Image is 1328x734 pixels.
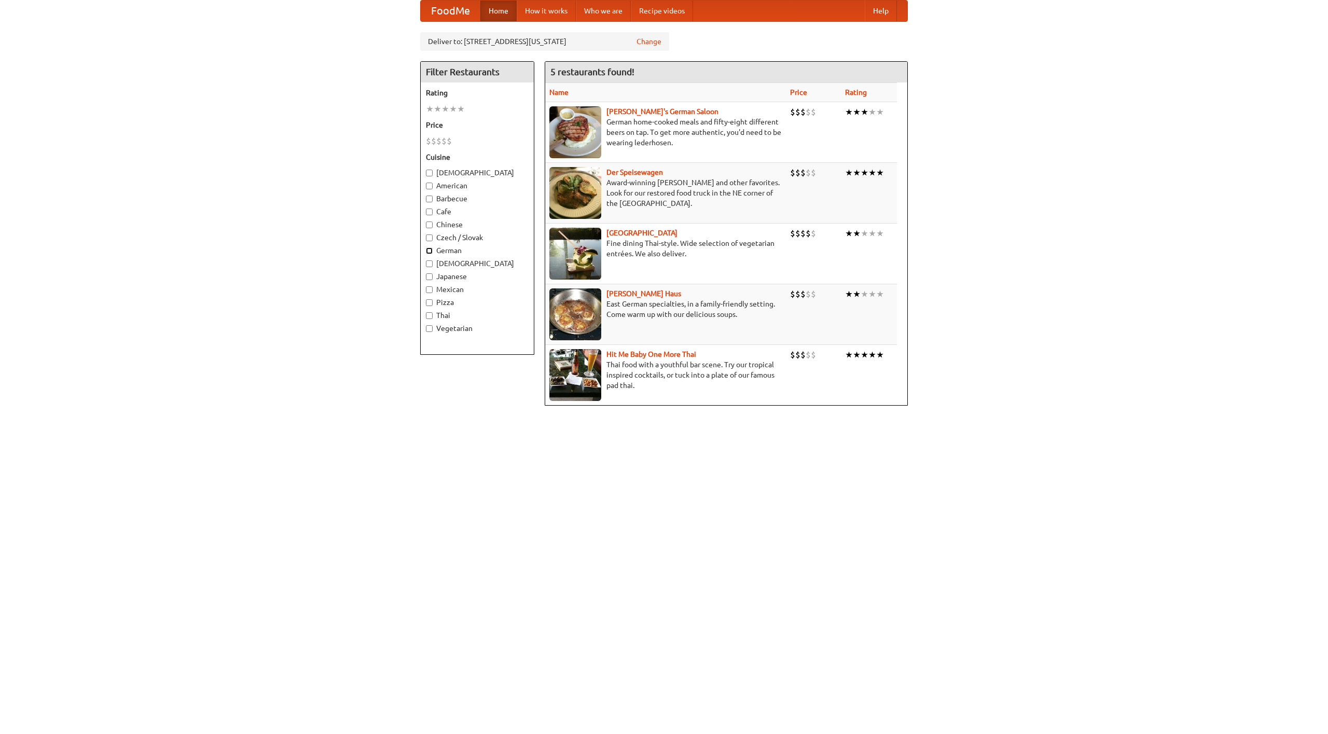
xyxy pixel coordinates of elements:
label: American [426,181,529,191]
li: ★ [876,106,884,118]
li: ★ [853,106,861,118]
a: How it works [517,1,576,21]
label: Vegetarian [426,323,529,334]
label: [DEMOGRAPHIC_DATA] [426,168,529,178]
label: German [426,245,529,256]
a: Who we are [576,1,631,21]
li: ★ [853,349,861,361]
input: Vegetarian [426,325,433,332]
h5: Price [426,120,529,130]
li: ★ [457,103,465,115]
input: Japanese [426,273,433,280]
li: $ [800,228,806,239]
li: $ [790,106,795,118]
p: Fine dining Thai-style. Wide selection of vegetarian entrées. We also deliver. [549,238,782,259]
li: $ [795,288,800,300]
input: German [426,247,433,254]
li: ★ [861,106,868,118]
li: ★ [434,103,441,115]
li: ★ [868,349,876,361]
p: Award-winning [PERSON_NAME] and other favorites. Look for our restored food truck in the NE corne... [549,177,782,209]
a: Price [790,88,807,96]
label: Chinese [426,219,529,230]
input: Czech / Slovak [426,234,433,241]
a: Hit Me Baby One More Thai [606,350,696,358]
p: East German specialties, in a family-friendly setting. Come warm up with our delicious soups. [549,299,782,320]
li: $ [811,288,816,300]
p: Thai food with a youthful bar scene. Try our tropical inspired cocktails, or tuck into a plate of... [549,359,782,391]
li: ★ [449,103,457,115]
img: speisewagen.jpg [549,167,601,219]
input: Pizza [426,299,433,306]
a: Help [865,1,897,21]
div: Deliver to: [STREET_ADDRESS][US_STATE] [420,32,669,51]
li: $ [426,135,431,147]
a: [PERSON_NAME] Haus [606,289,681,298]
li: $ [811,106,816,118]
li: $ [806,288,811,300]
li: $ [806,349,811,361]
li: ★ [426,103,434,115]
b: [GEOGRAPHIC_DATA] [606,229,677,237]
label: Thai [426,310,529,321]
li: ★ [845,349,853,361]
li: ★ [853,228,861,239]
input: [DEMOGRAPHIC_DATA] [426,170,433,176]
li: ★ [876,349,884,361]
li: $ [795,167,800,178]
li: $ [790,167,795,178]
li: $ [795,106,800,118]
p: German home-cooked meals and fifty-eight different beers on tap. To get more authentic, you'd nee... [549,117,782,148]
label: Mexican [426,284,529,295]
li: ★ [861,167,868,178]
li: $ [795,228,800,239]
label: Barbecue [426,193,529,204]
input: Thai [426,312,433,319]
a: Der Speisewagen [606,168,663,176]
li: ★ [861,228,868,239]
a: Name [549,88,569,96]
li: $ [441,135,447,147]
input: [DEMOGRAPHIC_DATA] [426,260,433,267]
a: Home [480,1,517,21]
h4: Filter Restaurants [421,62,534,82]
img: esthers.jpg [549,106,601,158]
li: $ [811,228,816,239]
label: [DEMOGRAPHIC_DATA] [426,258,529,269]
li: $ [806,106,811,118]
img: kohlhaus.jpg [549,288,601,340]
li: ★ [868,288,876,300]
img: satay.jpg [549,228,601,280]
li: ★ [845,167,853,178]
li: $ [800,349,806,361]
li: $ [811,349,816,361]
input: Chinese [426,221,433,228]
a: FoodMe [421,1,480,21]
li: $ [800,167,806,178]
h5: Rating [426,88,529,98]
li: $ [431,135,436,147]
ng-pluralize: 5 restaurants found! [550,67,634,77]
li: ★ [845,288,853,300]
li: $ [806,167,811,178]
a: [PERSON_NAME]'s German Saloon [606,107,718,116]
li: $ [790,288,795,300]
li: $ [447,135,452,147]
li: $ [436,135,441,147]
li: ★ [845,228,853,239]
a: Rating [845,88,867,96]
a: Recipe videos [631,1,693,21]
li: $ [811,167,816,178]
li: ★ [441,103,449,115]
li: $ [806,228,811,239]
li: ★ [868,167,876,178]
li: ★ [876,288,884,300]
li: ★ [876,167,884,178]
li: ★ [853,167,861,178]
li: ★ [861,288,868,300]
label: Czech / Slovak [426,232,529,243]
